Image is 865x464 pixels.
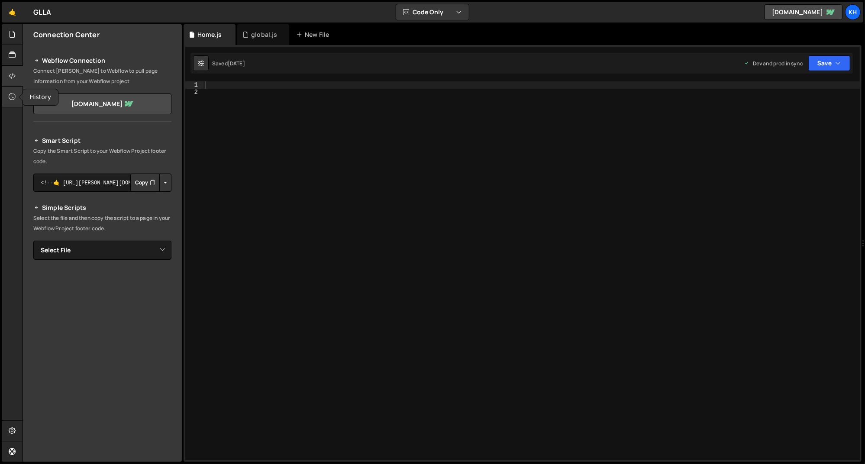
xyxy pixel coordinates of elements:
p: Copy the Smart Script to your Webflow Project footer code. [33,146,171,167]
button: Code Only [396,4,469,20]
a: [DOMAIN_NAME] [33,93,171,114]
a: [DOMAIN_NAME] [765,4,842,20]
div: History [23,89,58,105]
h2: Connection Center [33,30,100,39]
a: 🤙 [2,2,23,23]
iframe: YouTube video player [33,358,172,435]
h2: Webflow Connection [33,55,171,66]
div: [DATE] [228,60,245,67]
div: 2 [185,89,203,96]
button: Copy [130,174,160,192]
h2: Simple Scripts [33,203,171,213]
div: Dev and prod in sync [744,60,803,67]
textarea: <!--🤙 [URL][PERSON_NAME][DOMAIN_NAME]> <script>document.addEventListener("DOMContentLoaded", func... [33,174,171,192]
div: Button group with nested dropdown [130,174,171,192]
div: New File [296,30,332,39]
p: Select the file and then copy the script to a page in your Webflow Project footer code. [33,213,171,234]
div: Saved [212,60,245,67]
iframe: YouTube video player [33,274,172,352]
a: kh [845,4,861,20]
div: global.js [251,30,277,39]
h2: Smart Script [33,135,171,146]
div: Home.js [197,30,222,39]
div: 1 [185,81,203,89]
p: Connect [PERSON_NAME] to Webflow to pull page information from your Webflow project [33,66,171,87]
button: Save [808,55,850,71]
div: GLLA [33,7,52,17]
